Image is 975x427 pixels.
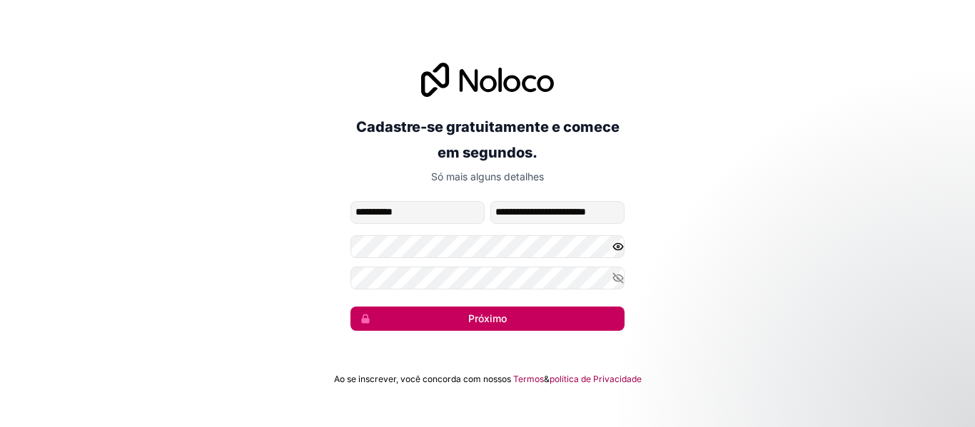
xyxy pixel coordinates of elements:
[350,267,625,289] input: Confirme sua senha
[513,374,544,385] a: Termos
[468,312,507,324] font: Próximo
[350,235,625,258] input: Senha
[356,118,620,161] font: Cadastre-se gratuitamente e comece em segundos.
[334,374,511,384] font: Ao se inscrever, você concorda com nossos
[544,374,550,384] font: &
[431,170,544,182] font: Só mais alguns detalhes
[350,307,625,331] button: Próximo
[350,201,485,224] input: nome dado
[490,201,625,224] input: nome de família
[550,374,642,385] a: política de Privacidade
[689,320,975,420] iframe: Mensagem de notificação do intercomunicador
